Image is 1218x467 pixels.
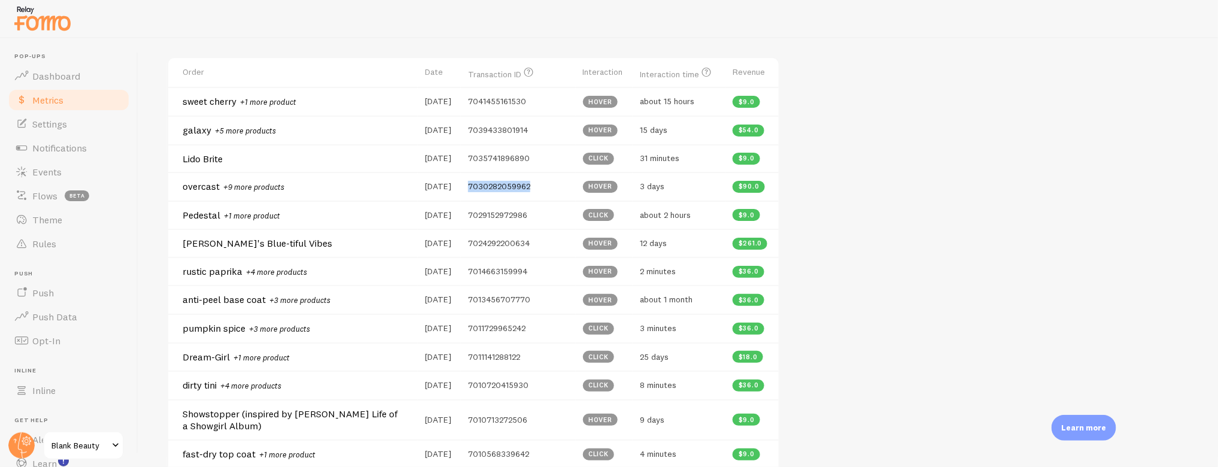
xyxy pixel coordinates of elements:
a: Theme [7,208,130,232]
span: about 2 hours [640,210,691,220]
span: hover [588,240,612,247]
span: 7041455161530 [468,96,526,107]
span: $36.0 [739,382,759,389]
span: 3 days [640,181,664,192]
td: [DATE] [418,285,461,314]
span: 7010720415930 [468,380,528,390]
a: Events [7,160,130,184]
a: Flows beta [7,184,130,208]
span: click [588,325,609,332]
span: $90.0 [739,183,760,190]
th: Order [168,58,418,87]
td: [DATE] [418,201,461,229]
td: [DATE] [418,172,461,201]
a: Dashboard [7,64,130,88]
span: hover [588,268,612,275]
div: Learn more [1052,415,1116,441]
a: Push [7,281,130,305]
th: Transaction ID [461,58,576,87]
span: 7029152972986 [468,210,527,220]
span: about 15 hours [640,96,694,107]
span: hover [588,183,612,190]
span: Get Help [14,417,130,424]
span: $261.0 [739,240,763,247]
small: +1 more product [259,450,315,459]
h4: sweet cherry [183,95,398,108]
span: $54.0 [739,127,759,134]
span: hover [588,127,612,134]
span: 7013456707770 [468,294,530,305]
a: Inline [7,378,130,402]
span: hover [588,417,612,423]
h4: overcast [183,180,398,193]
span: 7011729965242 [468,323,526,333]
h4: rustic paprika [183,265,398,278]
small: +3 more products [249,324,310,333]
h4: pumpkin spice [183,322,398,335]
span: 7030282059962 [468,181,530,192]
span: $18.0 [739,354,758,360]
td: [DATE] [418,116,461,144]
span: 9 days [640,414,664,425]
small: +1 more product [240,97,296,107]
span: Events [32,166,62,178]
span: click [588,155,609,162]
h4: Pedestal [183,209,398,222]
span: 2 minutes [640,266,676,277]
span: 4 minutes [640,448,676,459]
span: click [588,382,609,389]
small: +4 more products [220,381,281,390]
span: $9.0 [739,451,755,457]
small: +9 more products [223,182,284,192]
th: Interaction [576,58,633,87]
span: Rules [32,238,56,250]
span: click [588,354,609,360]
td: [DATE] [418,371,461,399]
span: Opt-In [32,335,60,347]
span: click [588,212,609,219]
span: beta [65,190,89,201]
td: [DATE] [418,342,461,371]
img: fomo-relay-logo-orange.svg [13,3,72,34]
span: 7014663159994 [468,266,527,277]
span: Inline [14,367,130,375]
h4: Dream-Girl [183,351,398,364]
span: $9.0 [739,417,755,423]
td: [DATE] [418,144,461,172]
span: 7010568339642 [468,448,529,459]
small: +5 more products [215,126,276,135]
span: Theme [32,214,62,226]
h4: dirty tini [183,379,398,392]
h4: fast-dry top coat [183,448,398,461]
span: hover [588,99,612,105]
span: Flows [32,190,57,202]
a: Notifications [7,136,130,160]
td: [DATE] [418,399,461,439]
span: Dashboard [32,70,80,82]
span: $36.0 [739,325,759,332]
th: Revenue [725,58,779,87]
span: 25 days [640,351,669,362]
span: 12 days [640,238,667,248]
span: $9.0 [739,99,755,105]
span: 7039433801914 [468,125,528,135]
small: +4 more products [246,267,307,277]
a: Opt-In [7,329,130,353]
span: Push [32,287,54,299]
span: 31 minutes [640,153,679,163]
td: [DATE] [418,87,461,116]
small: +3 more products [269,295,330,305]
span: hover [588,297,612,304]
span: Inline [32,384,56,396]
span: Blank Beauty [51,438,108,453]
span: 7011141288122 [468,351,520,362]
th: Date [418,58,461,87]
a: Alerts [7,427,130,451]
span: 7024292200634 [468,238,530,248]
span: 8 minutes [640,380,676,390]
span: Settings [32,118,67,130]
a: Push Data [7,305,130,329]
span: Pop-ups [14,53,130,60]
h4: Showstopper (inspired by [PERSON_NAME] Life of a Showgirl Album) [183,408,398,432]
small: +1 more product [233,353,290,362]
